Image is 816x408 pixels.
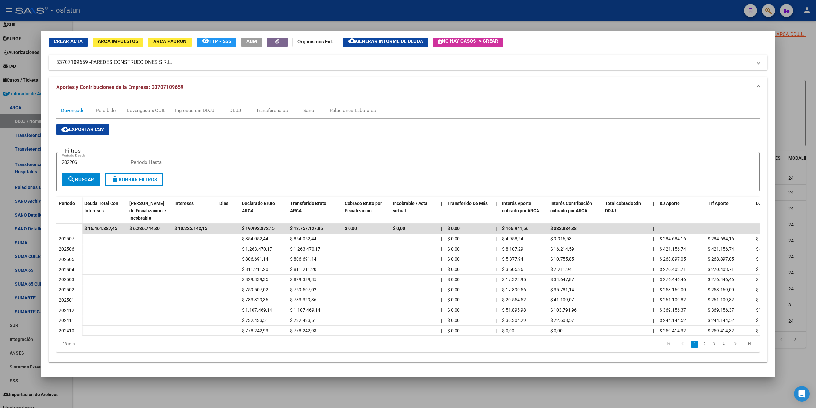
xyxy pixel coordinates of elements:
span: $ 0,00 [448,287,460,292]
span: | [441,277,442,282]
button: No hay casos -> Crear [433,35,503,47]
span: $ 268.897,05 [708,256,734,262]
div: 38 total [56,336,196,352]
span: | [235,226,237,231]
span: $ 13.757.127,85 [290,226,323,231]
span: $ 1.263.470,17 [242,246,272,252]
div: DDJJ [229,107,241,114]
span: | [653,267,654,272]
span: $ 738.312,77 [756,307,782,313]
span: $ 244.144,52 [660,318,686,323]
span: 202505 [59,257,74,262]
span: Transferido De Más [448,201,488,206]
span: $ 369.156,37 [708,307,734,313]
mat-icon: cloud_download [348,37,356,45]
span: | [441,267,442,272]
span: $ 806.691,14 [242,256,268,262]
span: $ 259.414,32 [708,328,734,333]
a: 4 [720,341,727,348]
span: $ 732.433,51 [242,318,268,323]
span: $ 811.211,20 [290,267,316,272]
span: | [496,287,497,292]
span: $ 0,00 [448,256,460,262]
span: | [338,246,339,252]
button: Generar informe de deuda [343,35,428,47]
span: $ 829.339,35 [242,277,268,282]
span: $ 0,00 [448,297,460,302]
span: $ 10.755,85 [550,256,574,262]
datatable-header-cell: Transferido Bruto ARCA [288,197,336,225]
span: $ 783.329,36 [290,297,316,302]
span: $ 5.377,94 [502,256,523,262]
button: Exportar CSV [56,124,109,135]
span: | [338,256,339,262]
span: Dias [219,201,228,206]
span: Total cobrado Sin DDJJ [605,201,641,213]
a: 1 [691,341,698,348]
span: | [235,246,236,252]
span: | [235,267,236,272]
button: Buscar [62,173,100,186]
span: $ 270.403,71 [708,267,734,272]
span: $ 276.446,46 [708,277,734,282]
span: $ 537.794,09 [756,256,782,262]
span: | [496,328,497,333]
span: $ 1.263.470,17 [290,246,320,252]
span: No hay casos -> Crear [438,38,498,44]
span: 202410 [59,328,74,333]
datatable-header-cell: Intereses [172,197,217,225]
span: $ 0,00 [502,328,514,333]
datatable-header-cell: Incobrable / Acta virtual [390,197,439,225]
span: $ 17.323,95 [502,277,526,282]
span: | [496,226,497,231]
span: Trf Aporte [708,201,729,206]
span: $ 778.242,93 [242,328,268,333]
span: Aportes y Contribuciones de la Empresa: 33707109659 [56,84,183,90]
datatable-header-cell: | [336,197,342,225]
button: FTP - SSS [197,35,236,47]
span: Interés Aporte cobrado por ARCA [502,201,539,213]
span: Generar informe de deuda [356,39,423,44]
span: ARCA Padrón [153,39,187,44]
span: $ 36.304,29 [502,318,526,323]
span: | [653,246,654,252]
span: $ 7.211,94 [550,267,572,272]
div: Relaciones Laborales [330,107,376,114]
span: $ 0,00 [345,226,357,231]
span: $ 333.884,38 [550,226,577,231]
span: $ 369.156,37 [660,307,686,313]
span: | [338,307,339,313]
span: | [441,307,442,313]
span: $ 552.892,89 [756,277,782,282]
span: $ 0,00 [448,307,460,313]
span: | [235,318,236,323]
span: | [653,318,654,323]
span: | [599,318,599,323]
strong: Organismos Ext. [297,39,333,45]
span: $ 16.214,59 [550,246,574,252]
span: | [496,307,497,313]
li: page 2 [699,339,709,350]
span: $ 268.897,05 [660,256,686,262]
span: $ 4.958,24 [502,236,523,241]
span: $ 0,00 [448,277,460,282]
span: $ 270.403,71 [660,267,686,272]
span: $ 759.507,02 [290,287,316,292]
datatable-header-cell: Período [56,197,82,224]
span: | [496,297,497,302]
span: $ 0,00 [448,236,460,241]
span: | [235,287,236,292]
span: | [496,277,497,282]
span: | [653,201,654,206]
span: | [338,226,340,231]
span: | [599,277,599,282]
span: $ 806.691,14 [290,256,316,262]
span: $ 253.169,00 [708,287,734,292]
span: | [496,318,497,323]
span: $ 732.433,51 [290,318,316,323]
a: go to first page [662,341,675,348]
mat-icon: delete [111,175,119,183]
span: $ 284.684,16 [708,236,734,241]
span: | [496,246,497,252]
span: | [235,277,236,282]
